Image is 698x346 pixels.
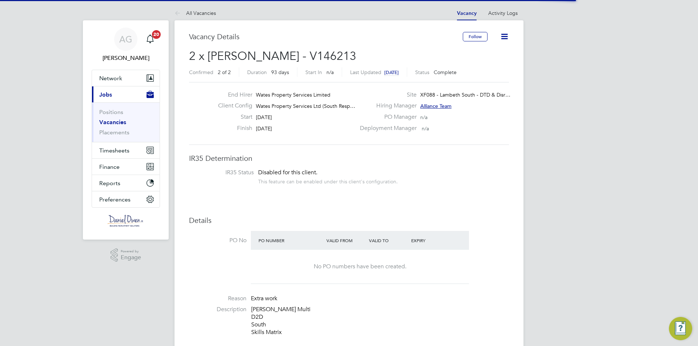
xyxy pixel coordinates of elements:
[99,109,123,115] a: Positions
[356,125,417,132] label: Deployment Manager
[271,69,289,76] span: 93 days
[99,163,120,170] span: Finance
[92,191,160,207] button: Preferences
[99,196,131,203] span: Preferences
[356,102,417,110] label: Hiring Manager
[420,91,510,98] span: XF088 - Lambeth South - DTD & Disr…
[189,237,246,244] label: PO No
[457,10,477,16] a: Vacancy
[256,125,272,132] span: [DATE]
[350,69,381,76] label: Last Updated
[356,91,417,99] label: Site
[256,114,272,121] span: [DATE]
[143,28,157,51] a: 20
[409,234,452,247] div: Expiry
[367,234,410,247] div: Valid To
[196,169,254,176] label: IR35 Status
[189,32,463,41] h3: Vacancy Details
[92,215,160,227] a: Go to home page
[92,175,160,191] button: Reports
[99,180,120,187] span: Reports
[258,169,317,176] span: Disabled for this client.
[422,125,429,132] span: n/a
[212,125,252,132] label: Finish
[92,86,160,102] button: Jobs
[99,147,129,154] span: Timesheets
[247,69,267,76] label: Duration
[212,102,252,110] label: Client Config
[189,69,213,76] label: Confirmed
[174,10,216,16] a: All Vacancies
[212,91,252,99] label: End Hirer
[218,69,231,76] span: 2 of 2
[99,91,112,98] span: Jobs
[256,91,330,98] span: Wates Property Services Limited
[251,306,509,336] p: [PERSON_NAME] Multi D2D South Skills Matrix
[258,263,462,270] div: No PO numbers have been created.
[108,215,144,227] img: danielowen-logo-retina.png
[189,49,356,63] span: 2 x [PERSON_NAME] - V146213
[189,154,509,163] h3: IR35 Determination
[99,119,126,126] a: Vacancies
[121,248,141,255] span: Powered by
[669,317,692,340] button: Engage Resource Center
[92,159,160,175] button: Finance
[99,75,122,82] span: Network
[305,69,322,76] label: Start In
[119,34,132,44] span: AG
[463,32,488,41] button: Follow
[83,20,169,240] nav: Main navigation
[488,10,518,16] a: Activity Logs
[415,69,429,76] label: Status
[99,129,129,136] a: Placements
[111,248,141,262] a: Powered byEngage
[92,102,160,142] div: Jobs
[121,255,141,261] span: Engage
[92,28,160,62] a: AG[PERSON_NAME]
[189,306,246,313] label: Description
[212,113,252,121] label: Start
[92,70,160,86] button: Network
[356,113,417,121] label: PO Manager
[326,69,334,76] span: n/a
[325,234,367,247] div: Valid From
[92,54,160,62] span: Amy Garcia
[256,103,355,109] span: Wates Property Services Ltd (South Resp…
[189,295,246,302] label: Reason
[251,295,277,302] span: Extra work
[384,69,399,76] span: [DATE]
[189,216,509,225] h3: Details
[152,30,161,39] span: 20
[434,69,457,76] span: Complete
[420,103,452,109] span: Alliance Team
[257,234,325,247] div: PO Number
[420,114,428,121] span: n/a
[258,176,398,185] div: This feature can be enabled under this client's configuration.
[92,142,160,158] button: Timesheets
